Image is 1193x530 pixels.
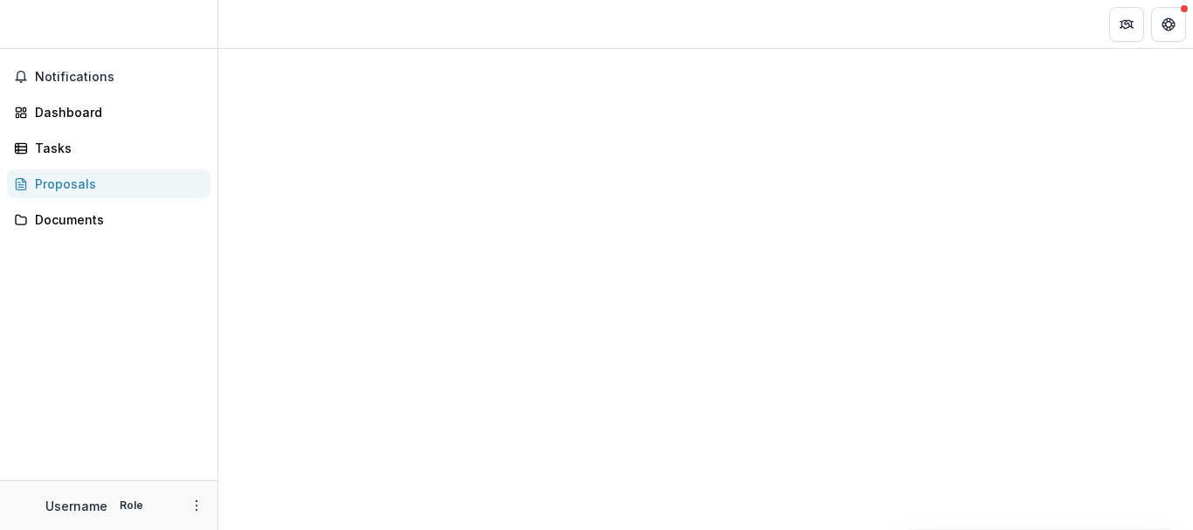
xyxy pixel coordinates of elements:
a: Dashboard [7,98,210,127]
a: Tasks [7,134,210,162]
button: Notifications [7,63,210,91]
div: Documents [35,210,197,229]
button: Get Help [1151,7,1186,42]
div: Dashboard [35,103,197,121]
div: Tasks [35,139,197,157]
button: Partners [1109,7,1144,42]
a: Documents [7,205,210,234]
p: Username [45,497,107,515]
button: More [186,495,207,516]
span: Notifications [35,70,203,85]
p: Role [114,498,148,513]
a: Proposals [7,169,210,198]
div: Proposals [35,175,197,193]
